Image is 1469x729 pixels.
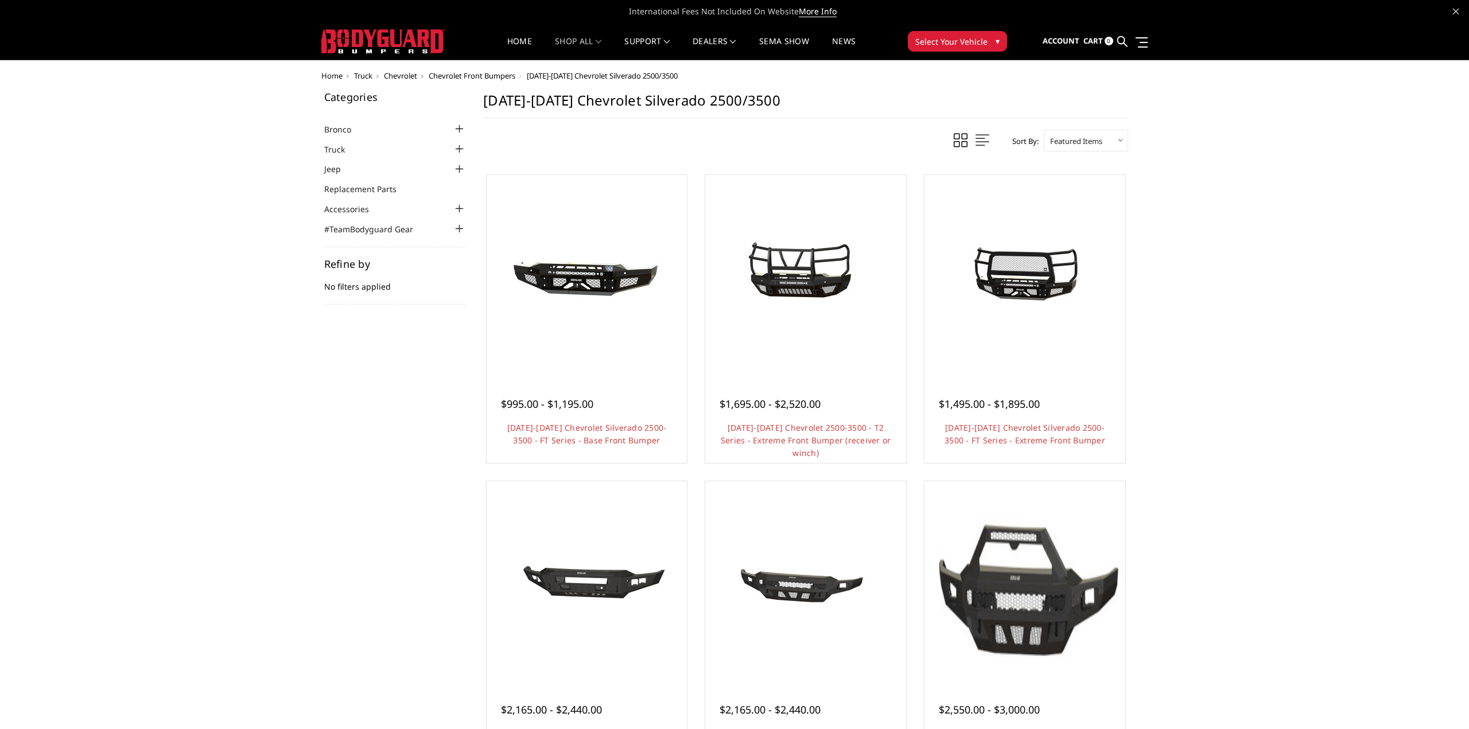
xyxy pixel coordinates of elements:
[1006,132,1039,150] label: Sort By:
[489,178,685,373] a: 2020-2023 Chevrolet Silverado 2500-3500 - FT Series - Base Front Bumper 2020-2023 Chevrolet Silve...
[624,37,670,60] a: Support
[527,71,678,81] span: [DATE]-[DATE] Chevrolet Silverado 2500/3500
[324,163,355,175] a: Jeep
[832,37,856,60] a: News
[489,484,685,679] a: 2020-2023 Chevrolet 2500-3500 - A2L Series - Base Front Bumper (Non Winch) 2020 Chevrolet HD - Av...
[939,397,1040,411] span: $1,495.00 - $1,895.00
[708,178,903,373] a: 2020-2023 Chevrolet 2500-3500 - T2 Series - Extreme Front Bumper (receiver or winch) 2020-2023 Ch...
[501,703,602,716] span: $2,165.00 - $2,440.00
[321,71,343,81] a: Home
[1043,36,1079,46] span: Account
[354,71,372,81] a: Truck
[945,422,1105,446] a: [DATE]-[DATE] Chevrolet Silverado 2500-3500 - FT Series - Extreme Front Bumper
[996,35,1000,47] span: ▾
[915,36,988,48] span: Select Your Vehicle
[507,37,532,60] a: Home
[384,71,417,81] a: Chevrolet
[324,203,383,215] a: Accessories
[324,183,411,195] a: Replacement Parts
[927,178,1122,373] a: 2020-2023 Chevrolet Silverado 2500-3500 - FT Series - Extreme Front Bumper 2020-2023 Chevrolet Si...
[501,397,593,411] span: $995.00 - $1,195.00
[1043,26,1079,57] a: Account
[720,397,821,411] span: $1,695.00 - $2,520.00
[939,703,1040,716] span: $2,550.00 - $3,000.00
[908,31,1007,52] button: Select Your Vehicle
[324,259,467,305] div: No filters applied
[720,703,821,716] span: $2,165.00 - $2,440.00
[324,92,467,102] h5: Categories
[927,484,1122,679] img: 2020-2023 Chevrolet 2500-3500 - Freedom Series - Sport Front Bumper (non-winch)
[799,6,837,17] a: More Info
[507,422,667,446] a: [DATE]-[DATE] Chevrolet Silverado 2500-3500 - FT Series - Base Front Bumper
[759,37,809,60] a: SEMA Show
[324,259,467,269] h5: Refine by
[721,422,891,458] a: [DATE]-[DATE] Chevrolet 2500-3500 - T2 Series - Extreme Front Bumper (receiver or winch)
[429,71,515,81] a: Chevrolet Front Bumpers
[708,484,903,679] a: 2020-2023 Chevrolet 2500-3500 - Freedom Series - Base Front Bumper (non-winch) 2020-2023 Chevrole...
[1083,36,1103,46] span: Cart
[1105,37,1113,45] span: 0
[1083,26,1113,57] a: Cart 0
[324,143,359,155] a: Truck
[321,29,445,53] img: BODYGUARD BUMPERS
[324,223,428,235] a: #TeamBodyguard Gear
[483,92,1128,118] h1: [DATE]-[DATE] Chevrolet Silverado 2500/3500
[324,123,366,135] a: Bronco
[693,37,736,60] a: Dealers
[555,37,601,60] a: shop all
